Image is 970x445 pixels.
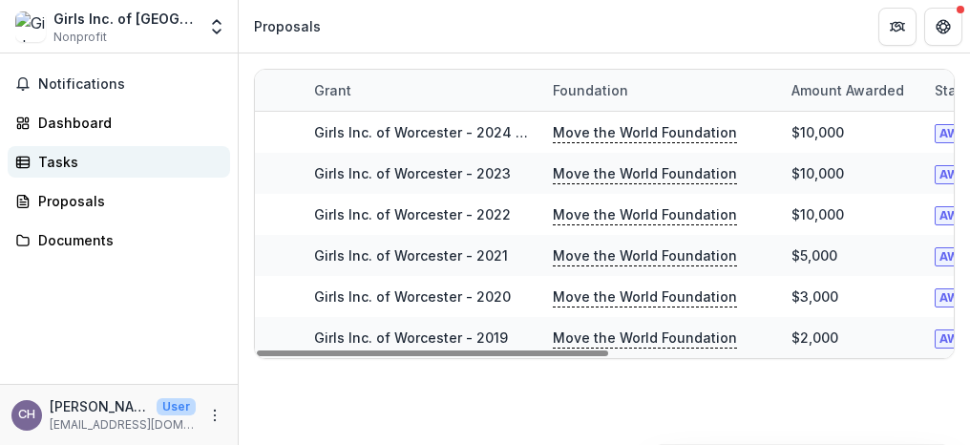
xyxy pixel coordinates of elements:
[541,70,780,111] div: Foundation
[203,404,226,427] button: More
[8,146,230,178] a: Tasks
[553,122,737,143] p: Move the World Foundation
[780,70,923,111] div: Amount awarded
[791,122,844,142] div: $10,000
[924,8,962,46] button: Get Help
[553,245,737,266] p: Move the World Foundation
[303,70,541,111] div: Grant
[8,224,230,256] a: Documents
[553,328,737,349] p: Move the World Foundation
[878,8,917,46] button: Partners
[157,398,196,415] p: User
[246,12,328,40] nav: breadcrumb
[553,163,737,184] p: Move the World Foundation
[314,165,511,181] a: Girls Inc. of Worcester - 2023
[314,247,508,264] a: Girls Inc. of Worcester - 2021
[50,396,149,416] p: [PERSON_NAME]
[791,245,837,265] div: $5,000
[38,230,215,250] div: Documents
[8,69,230,99] button: Notifications
[314,124,544,140] a: Girls Inc. of Worcester - 2024 (1/3)
[791,204,844,224] div: $10,000
[553,286,737,307] p: Move the World Foundation
[553,204,737,225] p: Move the World Foundation
[53,29,107,46] span: Nonprofit
[303,80,363,100] div: Grant
[53,9,196,29] div: Girls Inc. of [GEOGRAPHIC_DATA]
[791,163,844,183] div: $10,000
[38,113,215,133] div: Dashboard
[38,76,222,93] span: Notifications
[50,416,196,434] p: [EMAIL_ADDRESS][DOMAIN_NAME]
[314,206,511,222] a: Girls Inc. of Worcester - 2022
[791,328,838,348] div: $2,000
[314,329,508,346] a: Girls Inc. of Worcester - 2019
[203,8,230,46] button: Open entity switcher
[38,152,215,172] div: Tasks
[8,107,230,138] a: Dashboard
[254,16,321,36] div: Proposals
[791,286,838,307] div: $3,000
[38,191,215,211] div: Proposals
[780,80,916,100] div: Amount awarded
[314,288,511,305] a: Girls Inc. of Worcester - 2020
[18,409,35,421] div: Connie Hundt
[15,11,46,42] img: Girls Inc. of Worcester
[541,80,640,100] div: Foundation
[8,185,230,217] a: Proposals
